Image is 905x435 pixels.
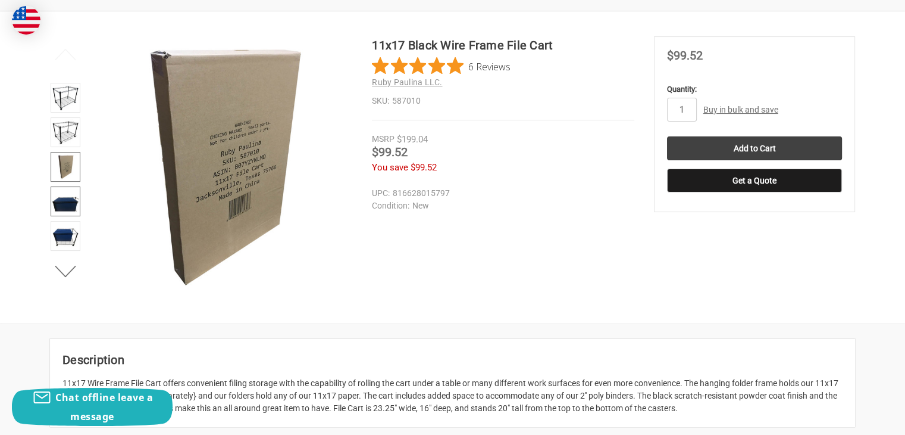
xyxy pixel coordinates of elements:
[372,57,511,75] button: Rated 4.8 out of 5 stars from 6 reviews. Jump to reviews.
[48,260,84,284] button: Next
[12,6,40,35] img: duty and tax information for United States
[52,119,79,145] img: 11x17 Black Wire Frame File Cart
[52,188,79,215] img: 11x17 Black Wire Frame File Cart
[807,403,905,435] iframe: Google Customer Reviews
[703,105,778,114] a: Buy in bulk and save
[372,200,409,212] dt: Condition:
[667,169,842,192] button: Get a Quote
[397,134,428,145] span: $199.04
[372,133,394,145] div: MSRP
[55,391,153,423] span: Chat offline leave a message
[372,187,390,200] dt: UPC:
[372,36,634,54] h1: 11x17 Black Wire Frame File Cart
[62,377,843,415] div: 11x17 Wire Frame File Cart offers convenient filing storage with the capability of rolling the ca...
[667,83,842,95] label: Quantity:
[372,77,442,87] a: Ruby Paulina LLC.
[372,200,629,212] dd: New
[90,36,352,299] img: 11x17 Black Wire Frame File Cart
[667,136,842,160] input: Add to Cart
[411,162,437,173] span: $99.52
[372,162,408,173] span: You save
[48,42,84,66] button: Previous
[52,223,79,249] img: 11x17 Black Wire Frame File Cart
[372,187,629,200] dd: 816628015797
[372,95,634,107] dd: 587010
[372,145,408,159] span: $99.52
[12,388,173,426] button: Chat offline leave a message
[62,351,843,369] h2: Description
[468,57,511,75] span: 6 Reviews
[372,95,389,107] dt: SKU:
[52,85,79,111] img: 11x17 Black Wire Frame File Cart
[667,48,703,63] span: $99.52
[52,154,79,180] img: 11x17 Black Rolling File Cart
